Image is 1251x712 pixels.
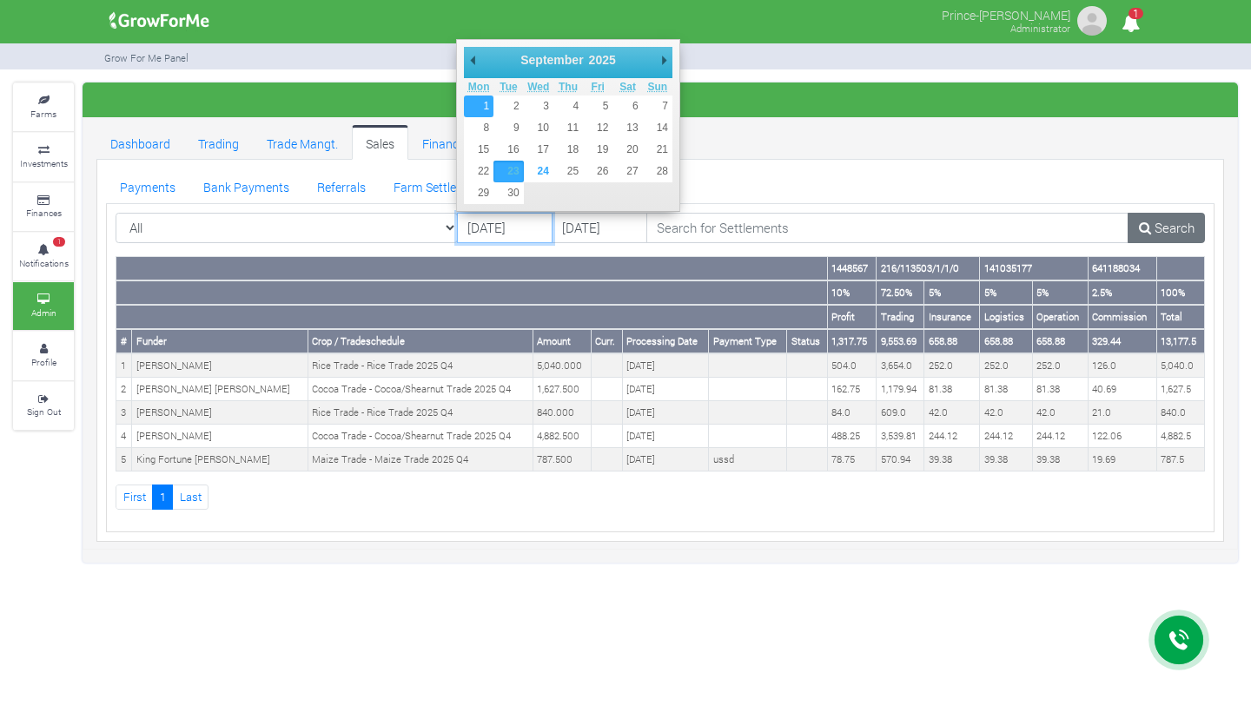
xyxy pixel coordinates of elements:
[622,448,709,471] td: [DATE]
[533,329,591,353] th: Amount
[308,353,533,377] td: Rice Trade - Rice Trade 2025 Q4
[646,213,1129,244] input: Search for Settlements
[464,161,493,182] button: 22
[787,329,828,353] th: Status
[1156,425,1204,448] td: 4,882.5
[980,448,1033,471] td: 39.38
[116,401,132,425] td: 3
[132,401,308,425] td: [PERSON_NAME]
[1088,280,1156,305] th: 2.5%
[586,47,619,73] div: 2025
[643,96,672,117] button: 7
[308,425,533,448] td: Cocoa Trade - Cocoa/Shearnut Trade 2025 Q4
[13,83,74,131] a: Farms
[408,125,479,160] a: Finance
[980,425,1033,448] td: 244.12
[1088,425,1156,448] td: 122.06
[924,448,980,471] td: 39.38
[533,401,591,425] td: 840.000
[612,161,642,182] button: 27
[553,117,583,139] button: 11
[26,207,62,219] small: Finances
[553,139,583,161] button: 18
[116,485,1205,510] nav: Page Navigation
[1032,378,1088,401] td: 81.38
[980,257,1089,280] th: 141035177
[380,168,505,203] a: Farm Settlements
[1032,353,1088,377] td: 252.0
[980,353,1033,377] td: 252.0
[464,117,493,139] button: 8
[622,401,709,425] td: [DATE]
[19,257,69,269] small: Notifications
[189,168,303,203] a: Bank Payments
[533,378,591,401] td: 1,627.500
[533,353,591,377] td: 5,040.000
[116,378,132,401] td: 2
[184,125,253,160] a: Trading
[924,378,980,401] td: 81.38
[30,108,56,120] small: Farms
[533,448,591,471] td: 787.500
[13,382,74,430] a: Sign Out
[709,448,787,471] td: ussd
[827,378,876,401] td: 162.75
[1088,257,1156,280] th: 641188034
[924,353,980,377] td: 252.0
[13,133,74,181] a: Investments
[1088,329,1156,353] th: 329.44
[924,329,980,353] th: 658.88
[1075,3,1109,38] img: growforme image
[524,96,553,117] button: 3
[877,448,924,471] td: 570.94
[622,425,709,448] td: [DATE]
[13,233,74,280] a: 1 Notifications
[648,81,668,93] abbr: Sunday
[20,157,68,169] small: Investments
[518,47,586,73] div: September
[1088,448,1156,471] td: 19.69
[31,307,56,319] small: Admin
[877,280,924,305] th: 72.50%
[53,237,65,247] span: 1
[464,182,493,204] button: 29
[1088,378,1156,401] td: 40.69
[132,378,308,401] td: [PERSON_NAME] [PERSON_NAME]
[827,353,876,377] td: 504.0
[583,117,612,139] button: 12
[643,117,672,139] button: 14
[1032,329,1088,353] th: 658.88
[533,425,591,448] td: 4,882.500
[468,81,490,93] abbr: Monday
[1088,401,1156,425] td: 21.0
[924,280,980,305] th: 5%
[877,378,924,401] td: 1,179.94
[464,139,493,161] button: 15
[104,51,189,64] small: Grow For Me Panel
[1010,22,1070,35] small: Administrator
[308,448,533,471] td: Maize Trade - Maize Trade 2025 Q4
[655,47,672,73] button: Next Month
[827,305,876,329] th: Profit
[1156,305,1204,329] th: Total
[827,329,876,353] th: 1,317.75
[493,117,523,139] button: 9
[1032,425,1088,448] td: 244.12
[493,96,523,117] button: 2
[152,485,173,510] a: 1
[31,356,56,368] small: Profile
[493,161,523,182] button: 23
[622,378,709,401] td: [DATE]
[103,3,215,38] img: growforme image
[591,329,622,353] th: Curr.
[1156,448,1204,471] td: 787.5
[553,96,583,117] button: 4
[524,117,553,139] button: 10
[1156,401,1204,425] td: 840.0
[827,448,876,471] td: 78.75
[942,3,1070,24] p: Prince-[PERSON_NAME]
[583,161,612,182] button: 26
[1114,3,1148,43] i: Notifications
[622,353,709,377] td: [DATE]
[106,168,189,203] a: Payments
